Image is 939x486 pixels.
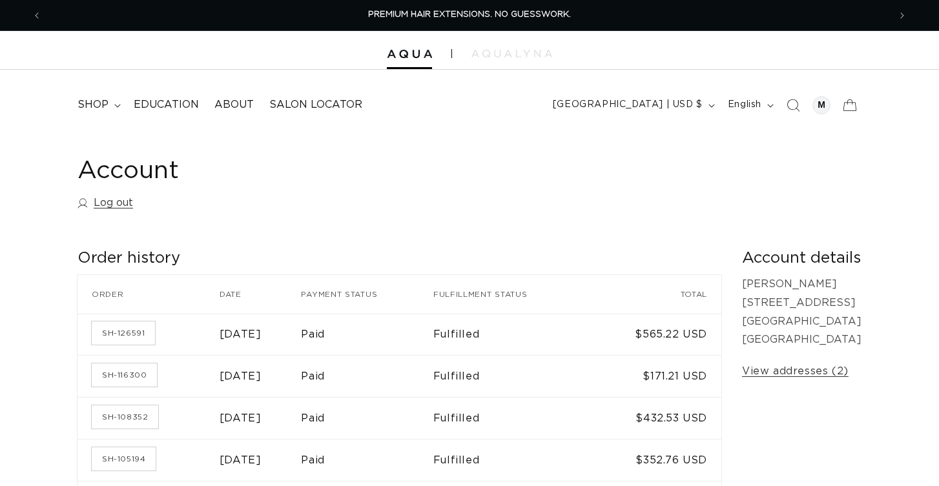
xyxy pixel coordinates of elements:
[592,355,721,397] td: $171.21 USD
[92,405,158,429] a: Order number SH-108352
[779,91,807,119] summary: Search
[433,397,592,439] td: Fulfilled
[553,98,703,112] span: [GEOGRAPHIC_DATA] | USD $
[126,90,207,119] a: Education
[387,50,432,59] img: Aqua Hair Extensions
[70,90,126,119] summary: shop
[742,275,862,349] p: [PERSON_NAME] [STREET_ADDRESS] [GEOGRAPHIC_DATA] [GEOGRAPHIC_DATA]
[214,98,254,112] span: About
[220,413,262,423] time: [DATE]
[742,248,862,268] h2: Account details
[207,90,262,119] a: About
[23,3,51,28] button: Previous announcement
[433,439,592,481] td: Fulfilled
[592,397,721,439] td: $432.53 USD
[592,275,721,314] th: Total
[720,93,779,117] button: English
[888,3,916,28] button: Next announcement
[77,156,862,187] h1: Account
[77,248,721,268] h2: Order history
[77,98,108,112] span: shop
[433,314,592,356] td: Fulfilled
[301,397,433,439] td: Paid
[433,355,592,397] td: Fulfilled
[220,371,262,381] time: [DATE]
[220,329,262,339] time: [DATE]
[471,50,552,57] img: aqualyna.com
[220,275,302,314] th: Date
[92,447,156,471] a: Order number SH-105194
[545,93,720,117] button: [GEOGRAPHIC_DATA] | USD $
[592,439,721,481] td: $352.76 USD
[301,355,433,397] td: Paid
[368,10,571,19] span: PREMIUM HAIR EXTENSIONS. NO GUESSWORK.
[262,90,370,119] a: Salon Locator
[728,98,761,112] span: English
[92,321,155,345] a: Order number SH-126591
[92,363,157,387] a: Order number SH-116300
[301,439,433,481] td: Paid
[301,275,433,314] th: Payment status
[301,314,433,356] td: Paid
[592,314,721,356] td: $565.22 USD
[134,98,199,112] span: Education
[433,275,592,314] th: Fulfillment status
[742,362,849,381] a: View addresses (2)
[220,455,262,465] time: [DATE]
[77,275,220,314] th: Order
[269,98,362,112] span: Salon Locator
[77,194,133,212] a: Log out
